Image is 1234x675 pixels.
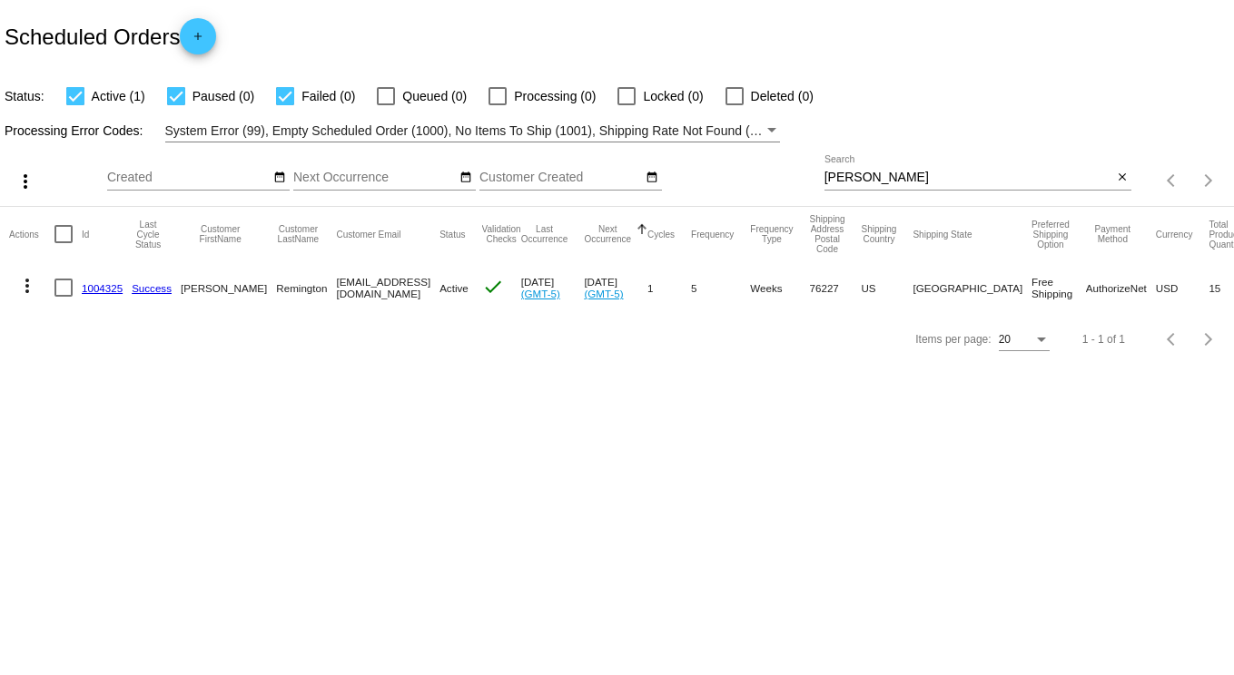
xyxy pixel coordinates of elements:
span: Processing Error Codes: [5,123,143,138]
mat-icon: check [482,276,504,298]
mat-cell: Remington [276,261,336,314]
a: (GMT-5) [521,288,560,299]
mat-cell: [GEOGRAPHIC_DATA] [913,261,1032,314]
button: Change sorting for LastOccurrenceUtc [521,224,568,244]
mat-cell: 76227 [810,261,862,314]
input: Created [107,171,271,185]
span: Queued (0) [402,85,467,107]
button: Change sorting for CurrencyIso [1156,229,1193,240]
input: Customer Created [479,171,643,185]
span: Status: [5,89,44,103]
mat-select: Items per page: [999,334,1050,347]
mat-icon: date_range [273,171,286,185]
mat-icon: more_vert [16,275,38,297]
button: Next page [1190,162,1227,199]
a: 1004325 [82,282,123,294]
mat-icon: date_range [459,171,472,185]
button: Change sorting for ShippingState [913,229,972,240]
span: 20 [999,333,1011,346]
div: Items per page: [915,333,991,346]
button: Change sorting for ShippingPostcode [810,214,845,254]
mat-icon: close [1116,171,1129,185]
mat-cell: USD [1156,261,1209,314]
h2: Scheduled Orders [5,18,216,54]
button: Change sorting for CustomerEmail [336,229,400,240]
mat-cell: Free Shipping [1032,261,1086,314]
button: Change sorting for PaymentMethod.Type [1086,224,1140,244]
span: Processing (0) [514,85,596,107]
mat-cell: AuthorizeNet [1086,261,1156,314]
button: Change sorting for CustomerLastName [276,224,320,244]
mat-cell: [EMAIL_ADDRESS][DOMAIN_NAME] [336,261,439,314]
div: 1 - 1 of 1 [1082,333,1125,346]
span: Locked (0) [643,85,703,107]
button: Next page [1190,321,1227,357]
a: Success [132,282,172,294]
mat-cell: [DATE] [584,261,647,314]
span: Paused (0) [193,85,254,107]
span: Deleted (0) [751,85,814,107]
mat-cell: [DATE] [521,261,585,314]
button: Change sorting for Cycles [647,229,675,240]
mat-cell: US [862,261,913,314]
button: Change sorting for ShippingCountry [862,224,897,244]
span: Active [439,282,469,294]
button: Change sorting for FrequencyType [750,224,793,244]
button: Previous page [1154,162,1190,199]
mat-icon: date_range [646,171,658,185]
mat-select: Filter by Processing Error Codes [165,120,780,142]
button: Change sorting for Id [82,229,89,240]
mat-cell: 5 [691,261,750,314]
mat-icon: more_vert [15,171,36,192]
mat-header-cell: Validation Checks [482,207,521,261]
button: Change sorting for PreferredShippingOption [1032,220,1070,249]
button: Previous page [1154,321,1190,357]
span: Failed (0) [301,85,355,107]
button: Change sorting for Frequency [691,229,734,240]
button: Clear [1112,169,1131,188]
input: Search [824,171,1113,185]
a: (GMT-5) [584,288,623,299]
span: Active (1) [92,85,145,107]
mat-cell: 1 [647,261,691,314]
mat-icon: add [187,30,209,52]
input: Next Occurrence [293,171,457,185]
button: Change sorting for Status [439,229,465,240]
button: Change sorting for NextOccurrenceUtc [584,224,631,244]
button: Change sorting for CustomerFirstName [181,224,260,244]
mat-cell: Weeks [750,261,809,314]
mat-cell: [PERSON_NAME] [181,261,276,314]
button: Change sorting for LastProcessingCycleId [132,220,164,249]
mat-header-cell: Actions [9,207,54,261]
